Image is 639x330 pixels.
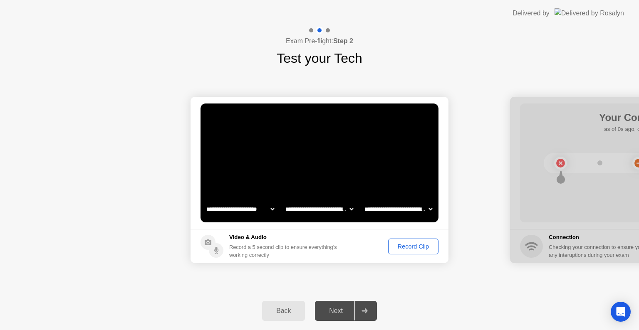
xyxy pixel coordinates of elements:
[286,36,353,46] h4: Exam Pre-flight:
[229,243,340,259] div: Record a 5 second clip to ensure everything’s working correctly
[265,307,302,315] div: Back
[555,8,624,18] img: Delivered by Rosalyn
[229,233,340,241] h5: Video & Audio
[363,201,434,217] select: Available microphones
[284,201,355,217] select: Available speakers
[391,243,436,250] div: Record Clip
[317,307,354,315] div: Next
[315,301,377,321] button: Next
[333,37,353,44] b: Step 2
[513,8,550,18] div: Delivered by
[262,301,305,321] button: Back
[277,48,362,68] h1: Test your Tech
[388,239,438,254] button: Record Clip
[205,201,276,217] select: Available cameras
[611,302,631,322] div: Open Intercom Messenger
